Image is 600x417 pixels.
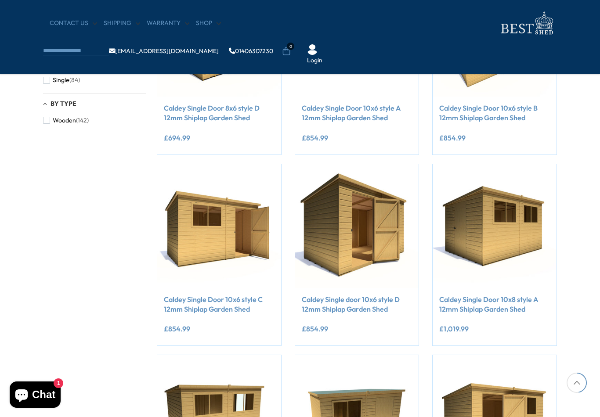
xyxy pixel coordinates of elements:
a: Warranty [147,19,189,28]
ins: £854.99 [439,134,466,141]
a: Caldey Single Door 10x8 style A 12mm Shiplap Garden Shed [439,295,550,314]
a: Caldey Single door 10x6 style D 12mm Shiplap Garden Shed [302,295,412,314]
ins: £694.99 [164,134,190,141]
a: [EMAIL_ADDRESS][DOMAIN_NAME] [109,48,219,54]
a: Login [307,56,322,65]
span: 0 [287,43,294,50]
a: Caldey Single Door 10x6 style A 12mm Shiplap Garden Shed [302,103,412,123]
a: Shipping [104,19,140,28]
span: Single [53,76,69,84]
span: (142) [76,117,89,124]
a: 0 [282,47,291,56]
span: Wooden [53,117,76,124]
a: Caldey Single Door 8x6 style D 12mm Shiplap Garden Shed [164,103,275,123]
a: 01406307230 [229,48,273,54]
ins: £1,019.99 [439,325,469,332]
img: logo [495,9,557,37]
ins: £854.99 [302,134,328,141]
button: Single [43,74,80,86]
inbox-online-store-chat: Shopify online store chat [7,381,63,410]
img: User Icon [307,44,318,55]
ins: £854.99 [302,325,328,332]
a: Caldey Single Door 10x6 style B 12mm Shiplap Garden Shed [439,103,550,123]
span: (84) [69,76,80,84]
span: By Type [51,100,76,108]
a: Shop [196,19,221,28]
button: Wooden [43,114,89,127]
ins: £854.99 [164,325,190,332]
a: CONTACT US [50,19,97,28]
a: Caldey Single Door 10x6 style C 12mm Shiplap Garden Shed [164,295,275,314]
